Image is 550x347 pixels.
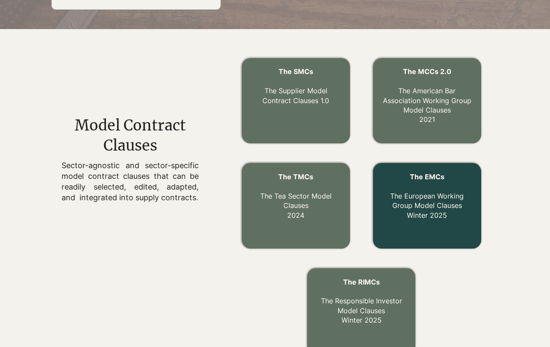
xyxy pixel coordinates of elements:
a: The EMCs The European Working Group Model ClausesWinter 2025 [390,172,464,219]
p: Sector-agnostic and sector-specific model contract clauses that can be readily selected, edited, ... [62,160,199,203]
span: The TMCs [278,172,313,181]
span: The EMCs [410,172,444,181]
a: The MCCs 2.0 The American Bar Association Working Group Model Clauses2021 [383,67,471,124]
span: The RIMCs [343,278,380,286]
span: The MCCs 2.0 [403,67,451,76]
a: The SMCs [279,67,313,76]
a: The TMCs The Tea Sector Model Clauses2024 [260,172,332,219]
span: Model Contract Clauses [75,116,186,155]
a: The Supplier Model Contract Clauses 1.0 [262,86,329,104]
a: The RIMCs The Responsible Investor Model ClausesWinter 2025 [321,278,402,325]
